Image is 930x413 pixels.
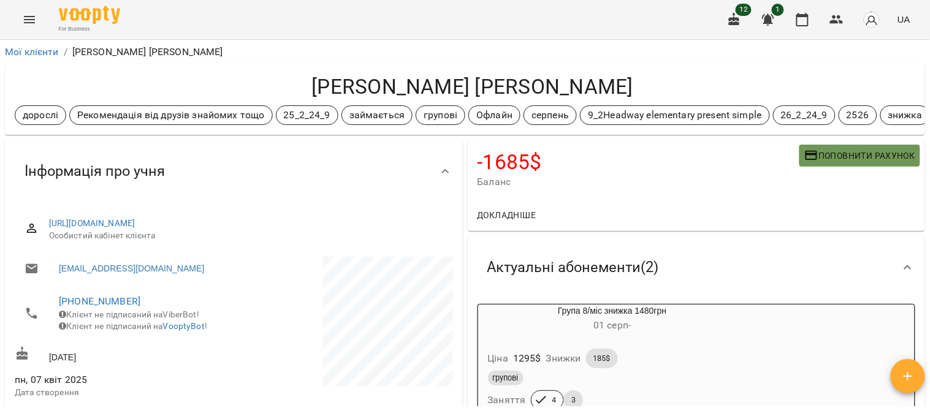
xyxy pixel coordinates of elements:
[349,108,405,123] p: займається
[478,305,747,334] div: Група 8/міс знижка 1480грн
[781,108,828,123] p: 26_2_24_9
[847,108,869,123] p: 2526
[163,321,205,331] a: VooptyBot
[49,230,443,242] span: Особистий кабінет клієнта
[5,46,59,58] a: Мої клієнти
[59,309,199,319] span: Клієнт не підписаний на ViberBot!
[15,387,231,399] p: Дата створення
[15,373,231,387] span: пн, 07 квіт 2025
[544,395,563,406] span: 4
[77,108,264,123] p: Рекомендація від друзів знайомих тощо
[59,25,120,33] span: For Business
[580,105,769,125] div: 9_2Headway elementary present simple
[546,350,581,367] h6: Знижки
[473,204,541,226] button: Докладніше
[15,5,44,34] button: Menu
[416,105,465,125] div: групові
[478,175,799,189] span: Баланс
[898,13,910,26] span: UA
[488,373,524,384] span: групові
[25,162,165,181] span: Інформація про учня
[888,108,923,123] p: знижка
[532,108,569,123] p: серпень
[799,145,920,167] button: Поповнити рахунок
[59,6,120,24] img: Voopty Logo
[524,105,577,125] div: серпень
[64,45,67,59] li: /
[772,4,784,16] span: 1
[69,105,272,125] div: Рекомендація від друзів знайомих тощо
[15,74,930,99] h4: [PERSON_NAME] [PERSON_NAME]
[564,395,583,406] span: 3
[59,262,204,275] a: [EMAIL_ADDRESS][DOMAIN_NAME]
[5,140,463,203] div: Інформація про учня
[893,8,915,31] button: UA
[773,105,836,125] div: 26_2_24_9
[276,105,338,125] div: 25_2_24_9
[5,45,925,59] nav: breadcrumb
[12,344,234,366] div: [DATE]
[476,108,513,123] p: Офлайн
[15,105,66,125] div: дорослі
[488,350,509,367] h6: Ціна
[588,108,761,123] p: 9_2Headway elementary present simple
[72,45,223,59] p: [PERSON_NAME] [PERSON_NAME]
[49,218,135,228] a: [URL][DOMAIN_NAME]
[863,11,880,28] img: avatar_s.png
[478,208,536,222] span: Докладніше
[736,4,752,16] span: 12
[424,108,457,123] p: групові
[478,150,799,175] h4: -1685 $
[468,236,926,299] div: Актуальні абонементи(2)
[513,351,541,366] p: 1295 $
[284,108,330,123] p: 25_2_24_9
[487,258,659,277] span: Актуальні абонементи ( 2 )
[593,319,631,331] span: 01 серп -
[59,295,140,307] a: [PHONE_NUMBER]
[59,321,207,331] span: Клієнт не підписаний на !
[23,108,58,123] p: дорослі
[839,105,877,125] div: 2526
[586,353,618,364] span: 185$
[341,105,413,125] div: займається
[468,105,520,125] div: Офлайн
[488,392,526,409] h6: Заняття
[804,148,915,163] span: Поповнити рахунок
